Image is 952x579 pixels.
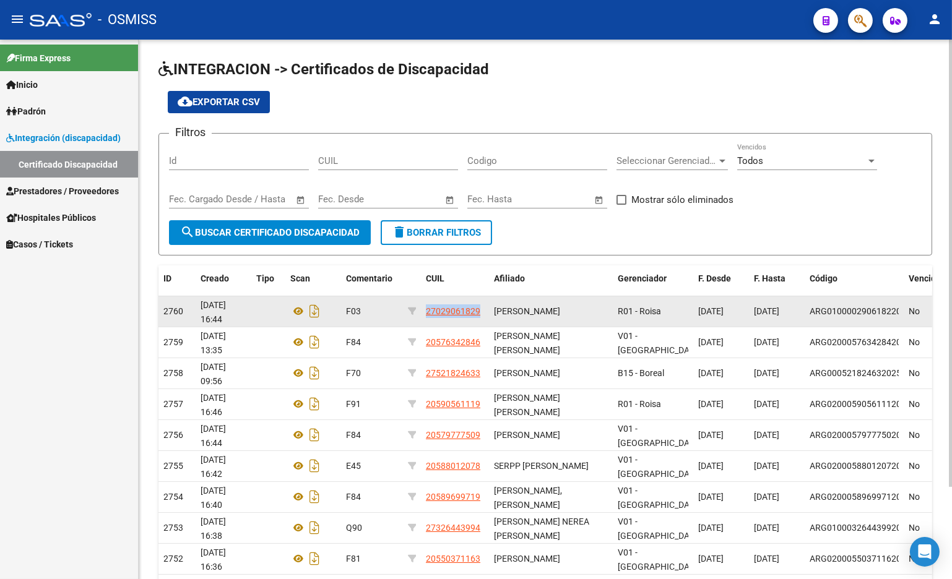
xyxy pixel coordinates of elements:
span: [DATE] [754,523,779,533]
span: [DATE] 13:35 [201,331,226,355]
span: F84 [346,430,361,440]
span: 2753 [163,523,183,533]
span: 2755 [163,461,183,471]
span: Inicio [6,78,38,92]
button: Exportar CSV [168,91,270,113]
span: Padrón [6,105,46,118]
datatable-header-cell: Gerenciador [613,265,693,292]
span: - OSMISS [98,6,157,33]
span: 2752 [163,554,183,564]
span: 20576342846 [426,337,480,347]
span: 20579777509 [426,430,480,440]
datatable-header-cell: Afiliado [489,265,613,292]
div: Open Intercom Messenger [910,537,940,567]
span: [PERSON_NAME] [494,554,560,564]
span: V01 - [GEOGRAPHIC_DATA] [618,455,701,479]
span: CUIL [426,273,444,283]
span: [DATE] [698,430,724,440]
span: 27029061829 [426,306,480,316]
mat-icon: delete [392,225,407,239]
span: [DATE] [754,492,779,502]
span: SERPP [PERSON_NAME] [494,461,589,471]
span: V01 - [GEOGRAPHIC_DATA] [618,517,701,541]
span: 2756 [163,430,183,440]
datatable-header-cell: Creado [196,265,251,292]
datatable-header-cell: Tipo [251,265,285,292]
span: INTEGRACION -> Certificados de Discapacidad [158,61,489,78]
span: 27326443994 [426,523,480,533]
span: [DATE] 16:38 [201,517,226,541]
span: Todos [737,155,763,166]
mat-icon: cloud_download [178,94,193,109]
span: Código [810,273,837,283]
span: F. Desde [698,273,731,283]
span: [DATE] 16:36 [201,547,226,572]
span: V01 - [GEOGRAPHIC_DATA] [618,331,701,355]
input: Fecha inicio [318,194,368,205]
span: Mostrar sólo eliminados [631,192,733,207]
mat-icon: person [927,12,942,27]
datatable-header-cell: Comentario [341,265,403,292]
input: Fecha fin [379,194,439,205]
input: Fecha fin [230,194,290,205]
span: Q90 [346,523,362,533]
span: V01 - [GEOGRAPHIC_DATA] [618,547,701,572]
span: Tipo [256,273,274,283]
span: [DATE] 09:56 [201,362,226,386]
span: [DATE] [698,337,724,347]
span: F81 [346,554,361,564]
span: 2760 [163,306,183,316]
span: Exportar CSV [178,96,260,108]
span: 20590561119 [426,399,480,409]
span: Scan [290,273,310,283]
span: Afiliado [494,273,525,283]
button: Open calendar [443,193,457,207]
datatable-header-cell: CUIL [421,265,489,292]
datatable-header-cell: ID [158,265,196,292]
span: [DATE] [698,368,724,378]
button: Buscar Certificado Discapacidad [169,220,371,245]
datatable-header-cell: F. Desde [693,265,749,292]
input: Fecha inicio [169,194,219,205]
span: Borrar Filtros [392,227,481,238]
i: Descargar documento [306,549,322,568]
i: Descargar documento [306,456,322,476]
span: [PERSON_NAME] [PERSON_NAME] [494,331,560,355]
span: [DATE] 16:44 [201,424,226,448]
span: 2759 [163,337,183,347]
span: 2758 [163,368,183,378]
span: [DATE] 16:44 [201,300,226,324]
span: [DATE] 16:42 [201,455,226,479]
input: Fecha fin [529,194,589,205]
datatable-header-cell: Scan [285,265,341,292]
i: Descargar documento [306,301,322,321]
i: Descargar documento [306,363,322,383]
button: Open calendar [592,193,607,207]
span: 2757 [163,399,183,409]
span: Seleccionar Gerenciador [617,155,717,166]
span: F. Hasta [754,273,785,283]
span: Buscar Certificado Discapacidad [180,227,360,238]
datatable-header-cell: F. Hasta [749,265,805,292]
span: [DATE] [698,554,724,564]
span: [DATE] [698,306,724,316]
span: No [909,368,920,378]
span: F91 [346,399,361,409]
datatable-header-cell: Código [805,265,904,292]
span: F70 [346,368,361,378]
span: 20588012078 [426,461,480,471]
span: [DATE] [754,306,779,316]
input: Fecha inicio [467,194,517,205]
span: No [909,554,920,564]
span: No [909,430,920,440]
h3: Filtros [169,124,212,141]
span: Comentario [346,273,392,283]
span: F84 [346,492,361,502]
span: Firma Express [6,51,71,65]
i: Descargar documento [306,394,322,414]
span: [PERSON_NAME] NEREA [PERSON_NAME] [494,517,589,541]
span: [DATE] [698,523,724,533]
span: [DATE] [754,430,779,440]
span: Casos / Tickets [6,238,73,251]
span: 27521824633 [426,368,480,378]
